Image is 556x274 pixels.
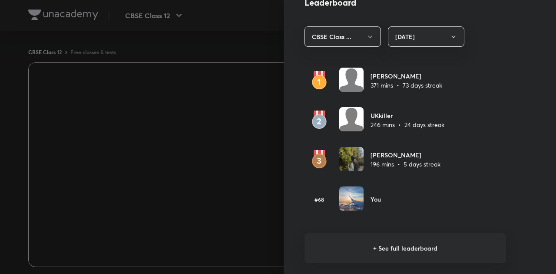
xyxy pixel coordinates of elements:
button: CBSE Class ... [304,26,381,47]
img: rank2.svg [304,111,334,130]
img: rank3.svg [304,150,334,169]
h6: You [371,195,381,204]
img: rank1.svg [304,71,334,90]
p: 196 mins • 5 days streak [371,160,440,169]
img: Avatar [339,68,364,92]
img: Avatar [339,147,364,171]
h6: #68 [304,196,334,203]
h6: UKkiller [371,111,444,120]
img: Avatar [339,107,364,131]
button: [DATE] [388,26,464,47]
p: 371 mins • 73 days streak [371,81,442,90]
h6: [PERSON_NAME] [371,150,440,160]
img: Avatar [339,186,364,211]
h6: [PERSON_NAME] [371,72,442,81]
h6: + See full leaderboard [304,233,506,263]
p: 246 mins • 24 days streak [371,120,444,129]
